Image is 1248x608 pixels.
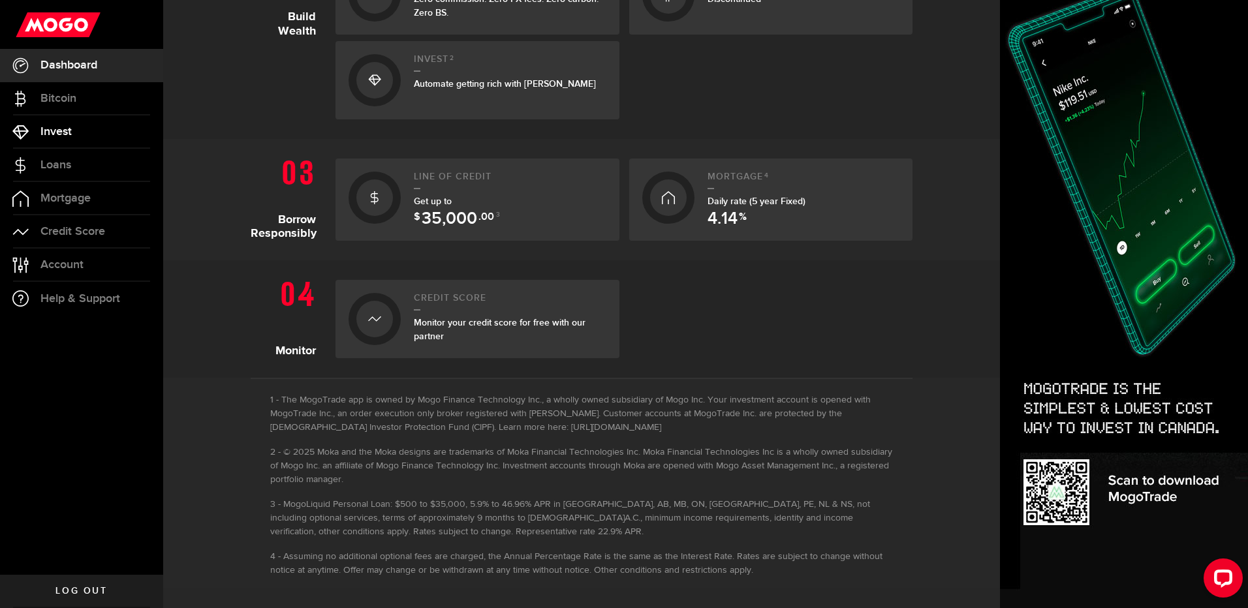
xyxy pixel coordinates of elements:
[40,159,71,171] span: Loans
[414,172,606,189] h2: Line of credit
[335,280,619,358] a: Credit ScoreMonitor your credit score for free with our partner
[335,41,619,119] a: Invest2Automate getting rich with [PERSON_NAME]
[422,211,477,228] span: 35,000
[40,59,97,71] span: Dashboard
[251,152,326,241] h1: Borrow Responsibly
[414,54,606,72] h2: Invest
[414,293,606,311] h2: Credit Score
[40,226,105,237] span: Credit Score
[40,293,120,305] span: Help & Support
[478,212,494,228] span: .00
[270,498,893,539] li: MogoLiquid Personal Loan: $500 to $35,000, 5.9% to 46.96% APR in [GEOGRAPHIC_DATA], AB, MB, ON, [...
[708,196,805,207] span: Daily rate (5 year Fixed)
[496,211,500,219] sup: 3
[40,192,91,204] span: Mortgage
[414,78,596,89] span: Automate getting rich with [PERSON_NAME]
[414,212,420,228] span: $
[629,159,913,241] a: Mortgage4Daily rate (5 year Fixed) 4.14 %
[55,586,107,596] span: Log out
[270,446,893,487] li: © 2025 Moka and the Moka designs are trademarks of Moka Financial Technologies Inc. Moka Financia...
[270,393,893,434] li: The MogoTrade app is owned by Mogo Finance Technology Inc., a wholly owned subsidiary of Mogo Inc...
[335,159,619,241] a: Line of creditGet up to $ 35,000 .00 3
[739,212,747,228] span: %
[270,550,893,577] li: Assuming no additional optional fees are charged, the Annual Percentage Rate is the same as the I...
[450,54,454,62] sup: 2
[414,317,585,342] span: Monitor your credit score for free with our partner
[708,172,900,189] h2: Mortgage
[40,126,72,138] span: Invest
[414,196,500,220] span: Get up to
[1193,553,1248,608] iframe: LiveChat chat widget
[708,211,738,228] span: 4.14
[40,259,84,271] span: Account
[764,172,769,179] sup: 4
[251,273,326,358] h1: Monitor
[40,93,76,104] span: Bitcoin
